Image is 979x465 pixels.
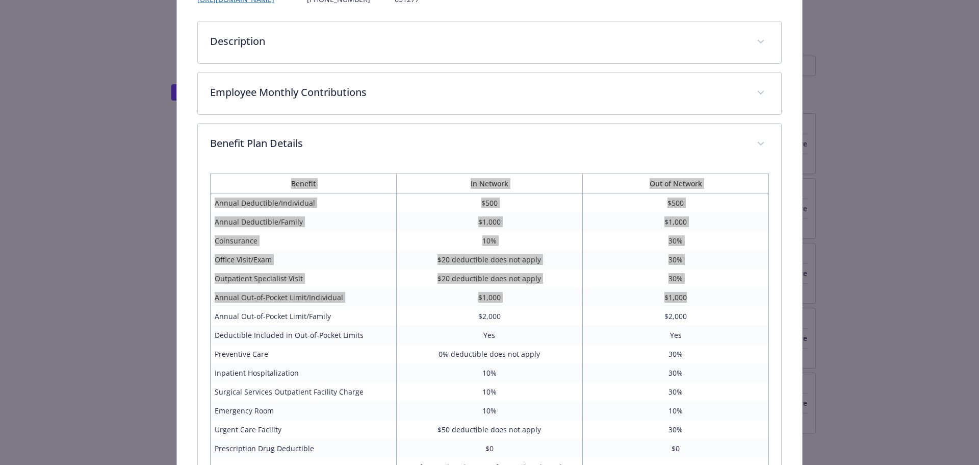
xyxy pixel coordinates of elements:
td: 10% [396,401,582,420]
td: $0 [396,439,582,458]
div: Benefit Plan Details [198,124,782,165]
th: Benefit [210,174,396,193]
td: Deductible Included in Out-of-Pocket Limits [210,326,396,345]
td: 10% [396,382,582,401]
td: Annual Deductible/Family [210,212,396,231]
td: Annual Out-of-Pocket Limit/Family [210,307,396,326]
p: Benefit Plan Details [210,136,745,151]
td: Preventive Care [210,345,396,363]
td: Annual Deductible/Individual [210,193,396,213]
td: 30% [583,363,769,382]
td: $500 [583,193,769,213]
td: Outpatient Specialist Visit [210,269,396,288]
td: $500 [396,193,582,213]
td: 30% [583,420,769,439]
p: Employee Monthly Contributions [210,85,745,100]
td: 30% [583,269,769,288]
td: 10% [583,401,769,420]
td: 30% [583,250,769,269]
td: Inpatient Hospitalization [210,363,396,382]
td: Emergency Room [210,401,396,420]
th: In Network [396,174,582,193]
td: 0% deductible does not apply [396,345,582,363]
td: 10% [396,363,582,382]
td: $1,000 [396,288,582,307]
td: $2,000 [583,307,769,326]
td: $2,000 [396,307,582,326]
td: $20 deductible does not apply [396,250,582,269]
div: Employee Monthly Contributions [198,72,782,114]
td: $0 [583,439,769,458]
td: 10% [396,231,582,250]
td: 30% [583,231,769,250]
td: $1,000 [583,212,769,231]
td: Coinsurance [210,231,396,250]
td: 30% [583,345,769,363]
p: Description [210,34,745,49]
td: 30% [583,382,769,401]
td: Annual Out-of-Pocket Limit/Individual [210,288,396,307]
td: Yes [396,326,582,345]
td: Surgical Services Outpatient Facility Charge [210,382,396,401]
td: $1,000 [396,212,582,231]
div: Description [198,21,782,63]
td: Urgent Care Facility [210,420,396,439]
td: $50 deductible does not apply [396,420,582,439]
td: Prescription Drug Deductible [210,439,396,458]
th: Out of Network [583,174,769,193]
td: Office Visit/Exam [210,250,396,269]
td: $1,000 [583,288,769,307]
td: Yes [583,326,769,345]
td: $20 deductible does not apply [396,269,582,288]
